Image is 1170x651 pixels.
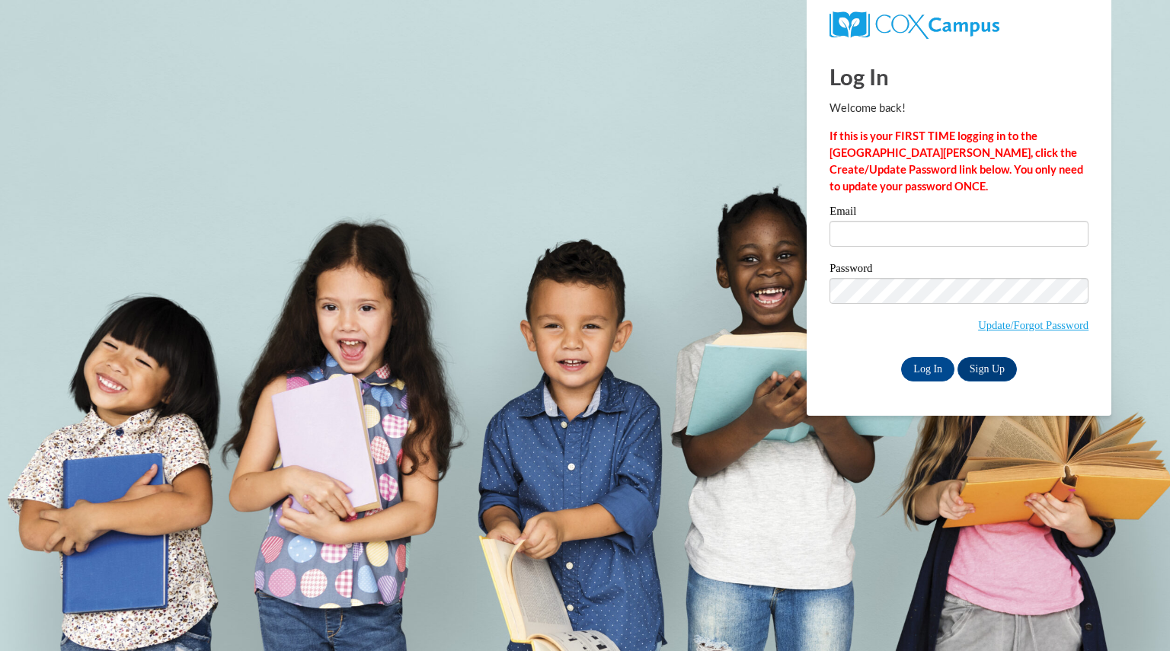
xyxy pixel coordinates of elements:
[901,357,954,381] input: Log In
[957,357,1017,381] a: Sign Up
[830,100,1088,116] p: Welcome back!
[830,263,1088,278] label: Password
[830,61,1088,92] h1: Log In
[830,206,1088,221] label: Email
[978,319,1088,331] a: Update/Forgot Password
[830,129,1083,193] strong: If this is your FIRST TIME logging in to the [GEOGRAPHIC_DATA][PERSON_NAME], click the Create/Upd...
[830,18,999,30] a: COX Campus
[830,11,999,39] img: COX Campus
